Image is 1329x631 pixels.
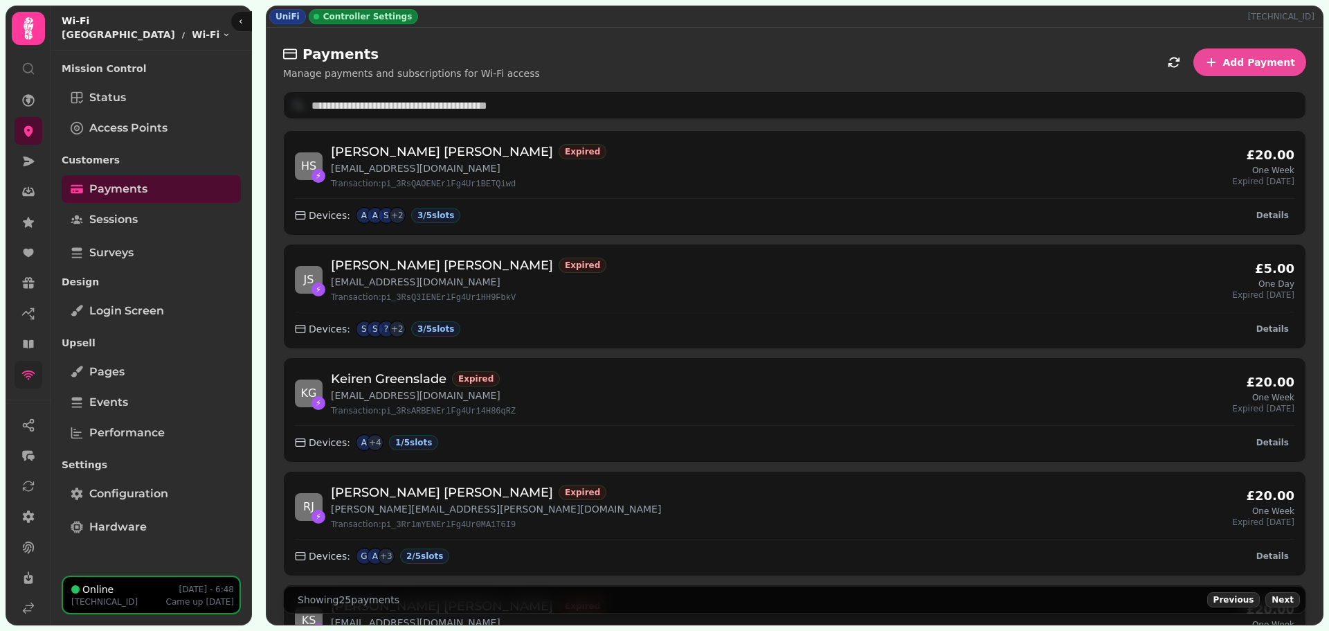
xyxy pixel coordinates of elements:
[71,596,138,607] p: [TECHNICAL_ID]
[62,14,230,28] h2: Wi-Fi
[1222,57,1295,67] span: Add Payment
[1265,592,1300,607] button: Next
[378,548,395,565] div: + 3
[295,436,350,450] div: Devices:
[62,206,241,233] a: Sessions
[82,583,114,596] p: Online
[1256,211,1289,220] span: Details
[89,486,168,502] span: Configuration
[559,144,606,159] div: Expired
[331,389,516,402] p: [EMAIL_ADDRESS][DOMAIN_NAME]
[62,576,241,614] button: Online[DATE] - 6:48[TECHNICAL_ID]Came up[DATE]
[389,321,406,337] div: + 2
[331,502,661,516] p: [PERSON_NAME][EMAIL_ADDRESS][PERSON_NAME][DOMAIN_NAME]
[1256,438,1289,447] span: Details
[311,396,325,410] div: ⚡
[89,89,126,106] span: Status
[62,480,241,508] a: Configuration
[367,434,383,451] div: + 4
[331,369,446,389] h3: Keiren Greenslade
[295,322,350,336] div: Devices:
[289,593,408,607] div: Showing 25 payments
[389,207,406,224] div: + 2
[381,407,516,416] span: pi_3RsARBENErlFg4Ur14H86qRZ
[1252,506,1294,517] div: One Week
[1258,278,1294,290] div: One Day
[89,303,164,319] span: Login screen
[51,51,252,576] nav: Tabs
[411,208,461,223] div: 3 / 5 slots
[311,169,325,183] div: ⚡
[62,389,241,416] a: Events
[89,519,147,535] span: Hardware
[1207,592,1260,607] button: Previous
[331,405,516,417] div: Transaction:
[269,9,306,24] div: UniFi
[323,11,413,22] span: Controller Settings
[303,501,314,513] span: R J
[1251,436,1294,450] button: Details
[331,292,606,303] div: Transaction:
[400,549,450,564] div: 2 / 5 slots
[1252,619,1294,630] div: One Week
[1247,486,1294,506] div: £20.00
[1252,165,1294,176] div: One Week
[179,584,235,595] p: [DATE] - 6:48
[311,283,325,296] div: ⚡
[559,258,606,273] div: Expired
[356,548,372,565] div: Google Pixel 8
[62,84,241,112] a: Status
[89,245,134,261] span: Surveys
[381,520,516,530] span: pi_3RrlmYENErlFg4Ur0MA1T6I9
[378,207,395,224] div: Samsung SM-S908B
[62,239,241,267] a: Surveys
[89,120,168,136] span: Access Points
[1251,322,1294,336] button: Details
[331,142,553,161] h3: [PERSON_NAME] [PERSON_NAME]
[62,28,175,42] p: [GEOGRAPHIC_DATA]
[192,28,230,42] button: Wi-Fi
[1193,48,1306,76] button: Add Payment
[1232,403,1294,414] div: Expired [DATE]
[295,549,350,563] div: Devices:
[1248,11,1320,22] p: [TECHNICAL_ID]
[378,321,395,337] div: ?
[331,483,553,502] h3: [PERSON_NAME] [PERSON_NAME]
[62,269,241,294] p: Design
[283,66,540,80] p: Manage payments and subscriptions for Wi-Fi access
[301,388,317,399] span: K G
[62,175,241,203] a: Payments
[62,114,241,142] a: Access Points
[1256,552,1289,560] span: Details
[356,321,372,337] div: Samsung SM-A556B
[1247,145,1294,165] div: £20.00
[331,275,606,289] p: [EMAIL_ADDRESS][DOMAIN_NAME]
[411,321,461,337] div: 3 / 5 slots
[62,452,241,477] p: Settings
[62,419,241,447] a: Performance
[62,297,241,325] a: Login screen
[1232,517,1294,528] div: Expired [DATE]
[62,358,241,386] a: Pages
[89,394,128,411] span: Events
[389,435,439,450] div: 1 / 5 slots
[381,293,516,303] span: pi_3RsQ3IENErlFg4Ur1HH9FbkV
[302,615,316,626] span: K S
[283,44,540,64] h2: Payments
[367,207,383,224] div: Apple iPhone
[331,178,606,190] div: Transaction:
[331,616,606,630] p: [EMAIL_ADDRESS][DOMAIN_NAME]
[1255,259,1294,278] div: £5.00
[1247,373,1294,392] div: £20.00
[62,148,241,172] p: Customers
[166,597,204,607] span: Came up
[356,434,372,451] div: Apple iPhone
[1252,392,1294,403] div: One Week
[1272,596,1294,604] span: Next
[331,519,661,531] div: Transaction:
[301,161,316,172] span: H S
[1232,290,1294,301] div: Expired [DATE]
[89,364,125,380] span: Pages
[381,179,516,189] span: pi_3RsQAOENErlFg4Ur1BETQiwd
[89,425,165,441] span: Performance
